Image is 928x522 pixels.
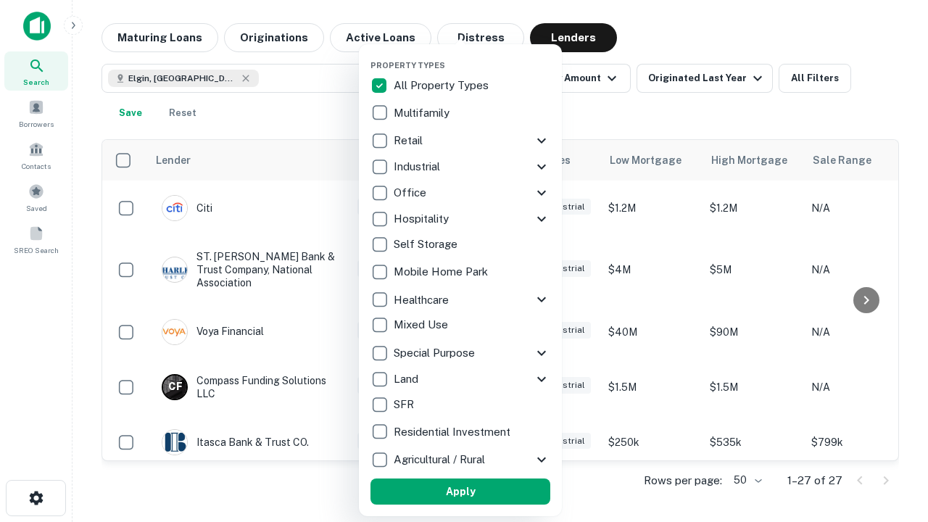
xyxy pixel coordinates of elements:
[394,158,443,175] p: Industrial
[394,184,429,202] p: Office
[394,423,513,441] p: Residential Investment
[370,340,550,366] div: Special Purpose
[370,478,550,505] button: Apply
[370,206,550,232] div: Hospitality
[370,61,445,70] span: Property Types
[370,286,550,312] div: Healthcare
[394,396,417,413] p: SFR
[394,316,451,333] p: Mixed Use
[370,180,550,206] div: Office
[394,132,426,149] p: Retail
[370,447,550,473] div: Agricultural / Rural
[394,451,488,468] p: Agricultural / Rural
[394,210,452,228] p: Hospitality
[370,366,550,392] div: Land
[370,154,550,180] div: Industrial
[394,370,421,388] p: Land
[370,128,550,154] div: Retail
[394,344,478,362] p: Special Purpose
[394,263,491,281] p: Mobile Home Park
[394,77,492,94] p: All Property Types
[394,236,460,253] p: Self Storage
[394,291,452,309] p: Healthcare
[394,104,452,122] p: Multifamily
[855,360,928,429] iframe: Chat Widget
